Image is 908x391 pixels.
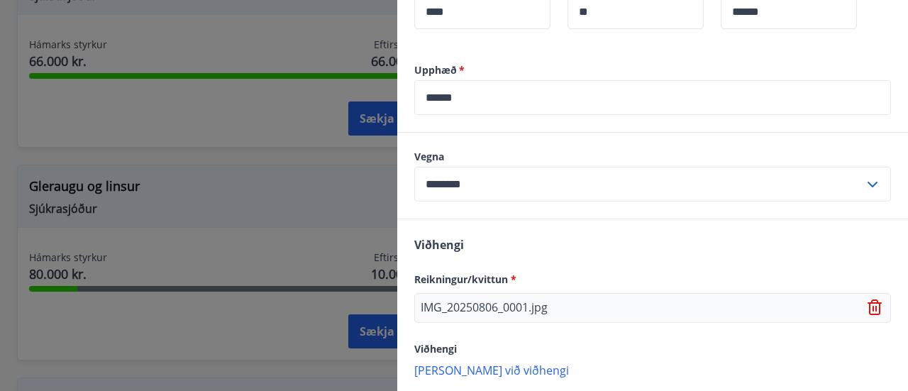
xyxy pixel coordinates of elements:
span: Viðhengi [414,342,457,356]
div: Upphæð [414,80,891,115]
span: Viðhengi [414,237,464,253]
p: IMG_20250806_0001.jpg [421,299,548,316]
p: [PERSON_NAME] við viðhengi [414,363,891,377]
span: Reikningur/kvittun [414,272,516,286]
label: Upphæð [414,63,891,77]
label: Vegna [414,150,891,164]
